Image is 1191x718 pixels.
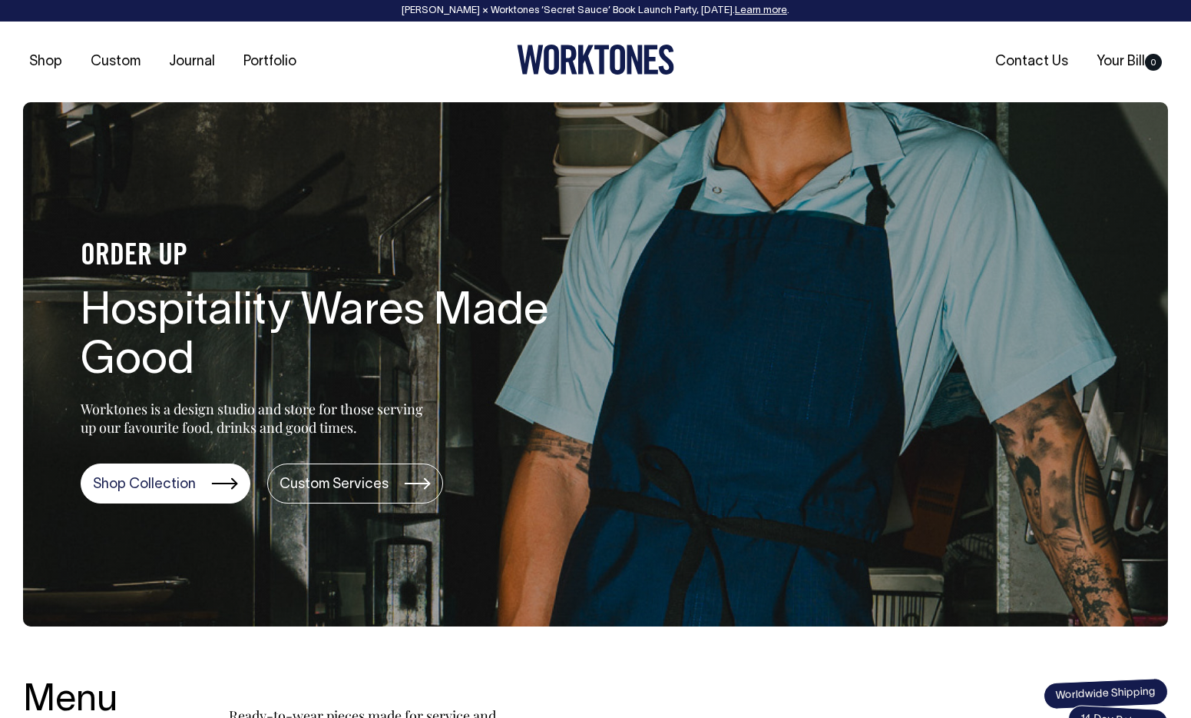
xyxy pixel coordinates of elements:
a: Journal [163,49,221,75]
a: Learn more [735,6,787,15]
a: Contact Us [989,49,1074,75]
div: [PERSON_NAME] × Worktones ‘Secret Sauce’ Book Launch Party, [DATE]. . [15,5,1176,16]
span: 0 [1145,54,1162,71]
a: Custom Services [267,464,443,504]
a: Custom [84,49,147,75]
span: Worldwide Shipping [1043,678,1168,710]
p: Worktones is a design studio and store for those serving up our favourite food, drinks and good t... [81,400,430,437]
a: Portfolio [237,49,303,75]
a: Your Bill0 [1090,49,1168,75]
a: Shop [23,49,68,75]
h1: Hospitality Wares Made Good [81,288,572,387]
h4: ORDER UP [81,241,572,273]
a: Shop Collection [81,464,250,504]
